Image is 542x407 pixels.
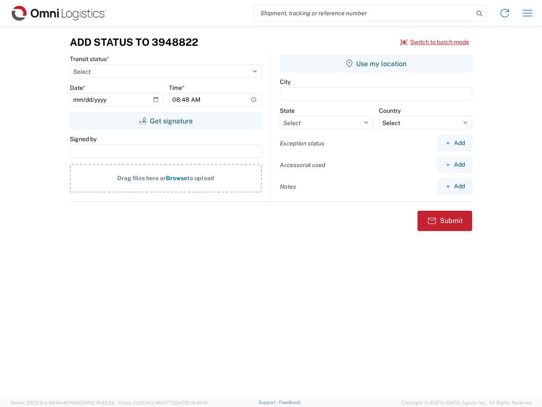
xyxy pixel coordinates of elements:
[187,175,214,181] span: to upload
[438,178,472,194] button: Add
[280,139,324,147] label: Exception status
[401,399,532,407] span: Copyright © [DATE]-[DATE] Agistix Inc., All Rights Reserved
[10,400,114,405] span: Server: 2025.16.0-9544af67660
[70,84,86,92] label: Date
[280,183,296,190] label: Notes
[166,175,187,181] span: Browse
[80,400,114,405] span: [DATE] 10:42:29
[279,400,301,405] a: Feedback
[258,400,279,405] a: Support
[280,55,472,72] button: Use my location
[70,135,97,143] label: Signed by
[117,175,166,181] span: Drag files here or
[169,84,185,92] label: Time
[254,5,473,21] input: Shipment, tracking or reference number
[70,55,109,63] label: Transit status
[280,107,295,114] label: State
[438,135,472,151] button: Add
[379,107,401,114] label: Country
[438,157,472,173] button: Add
[400,35,469,49] button: Switch to batch mode
[175,400,208,405] span: [DATE] 10:40:19
[70,36,198,48] h3: Add Status to 3948822
[280,161,325,169] label: Accessorial used
[70,112,262,129] button: Get signature
[418,211,472,231] button: Submit
[118,400,208,405] span: Client: 2025.16.0-8fc0770
[280,78,290,86] label: City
